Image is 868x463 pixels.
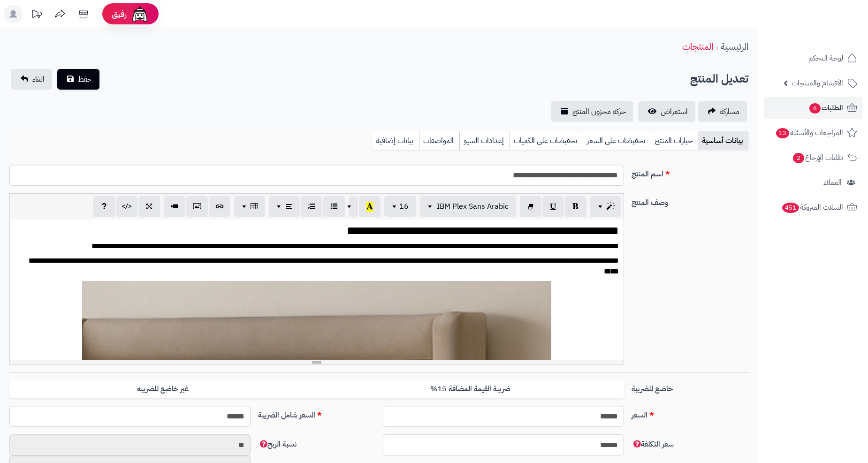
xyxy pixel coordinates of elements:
[130,5,149,23] img: ai-face.png
[420,196,516,217] button: IBM Plex Sans Arabic
[372,131,419,150] a: بيانات إضافية
[792,76,843,90] span: الأقسام والمنتجات
[764,121,862,144] a: المراجعات والأسئلة13
[775,126,843,139] span: المراجعات والأسئلة
[764,146,862,169] a: طلبات الإرجاع2
[638,101,695,122] a: استعراض
[459,131,510,150] a: إعدادات السيو
[384,196,416,217] button: 16
[11,69,52,90] a: الغاء
[317,380,624,399] label: ضريبة القيمة المضافة 15%
[661,106,688,117] span: استعراض
[419,131,459,150] a: المواصفات
[808,101,843,114] span: الطلبات
[510,131,583,150] a: تخفيضات على الكميات
[9,380,317,399] label: غير خاضع للضريبه
[720,106,739,117] span: مشاركه
[782,203,799,213] span: 451
[721,39,748,53] a: الرئيسية
[809,103,821,114] span: 6
[628,406,752,421] label: السعر
[583,131,651,150] a: تخفيضات على السعر
[764,171,862,194] a: العملاء
[258,439,297,450] span: نسبة الربح
[792,151,843,164] span: طلبات الإرجاع
[776,128,789,138] span: 13
[551,101,633,122] a: حركة مخزون المنتج
[823,176,842,189] span: العملاء
[632,439,674,450] span: سعر التكلفة
[698,101,747,122] a: مشاركه
[682,39,713,53] a: المنتجات
[793,153,804,163] span: 2
[32,74,45,85] span: الغاء
[112,8,127,20] span: رفيق
[764,47,862,69] a: لوحة التحكم
[437,201,509,212] span: IBM Plex Sans Arabic
[764,97,862,119] a: الطلبات6
[78,74,92,85] span: حفظ
[628,193,752,208] label: وصف المنتج
[25,5,48,26] a: تحديثات المنصة
[698,131,748,150] a: بيانات أساسية
[628,380,752,395] label: خاضع للضريبة
[57,69,99,90] button: حفظ
[808,52,843,65] span: لوحة التحكم
[781,201,843,214] span: السلات المتروكة
[628,165,752,180] label: اسم المنتج
[690,69,748,89] h2: تعديل المنتج
[254,406,379,421] label: السعر شامل الضريبة
[572,106,626,117] span: حركة مخزون المنتج
[399,201,409,212] span: 16
[764,196,862,219] a: السلات المتروكة451
[651,131,698,150] a: خيارات المنتج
